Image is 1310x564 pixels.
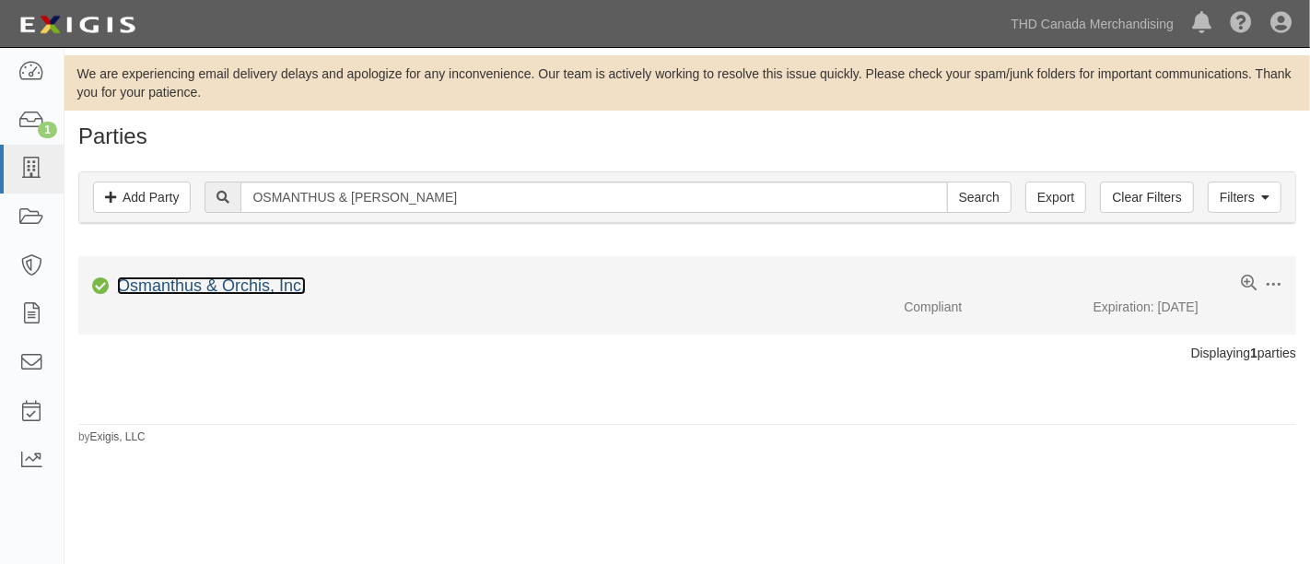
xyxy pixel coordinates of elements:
[90,430,146,443] a: Exigis, LLC
[890,298,1093,316] div: Compliant
[1208,182,1281,213] a: Filters
[38,122,57,138] div: 1
[78,124,1296,148] h1: Parties
[78,429,146,445] small: by
[64,65,1310,101] div: We are experiencing email delivery delays and apologize for any inconvenience. Our team is active...
[1094,298,1296,316] div: Expiration: [DATE]
[93,182,191,213] a: Add Party
[64,344,1310,362] div: Displaying parties
[240,182,947,213] input: Search
[1230,13,1252,35] i: Help Center - Complianz
[947,182,1012,213] input: Search
[117,276,306,295] a: Osmanthus & Orchis, Inc.
[92,280,110,293] i: Compliant
[1241,275,1257,293] a: View results summary
[1250,346,1257,360] b: 1
[1001,6,1183,42] a: THD Canada Merchandising
[14,8,141,41] img: logo-5460c22ac91f19d4615b14bd174203de0afe785f0fc80cf4dbbc73dc1793850b.png
[1025,182,1086,213] a: Export
[110,275,306,299] div: Osmanthus & Orchis, Inc.
[1100,182,1193,213] a: Clear Filters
